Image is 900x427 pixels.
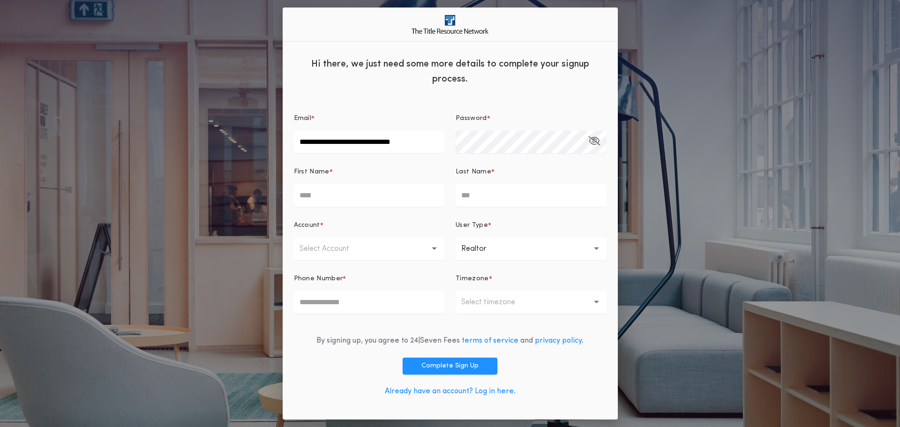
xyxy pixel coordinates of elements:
button: Password* [588,131,600,153]
a: privacy policy. [535,337,584,345]
p: Select Account [300,243,364,255]
p: Last Name [456,167,491,177]
a: Already have an account? Log in here. [385,388,516,395]
p: Phone Number [294,274,343,284]
button: Complete Sign Up [403,358,497,375]
input: Password* [456,131,607,153]
p: First Name [294,167,330,177]
input: Phone Number* [294,291,445,314]
input: First Name* [294,184,445,207]
div: Hi there, we just need some more details to complete your signup process. [283,49,618,91]
p: Password [456,114,487,123]
button: Select timezone [456,291,607,314]
p: User Type [456,221,488,230]
p: Select timezone [461,297,530,308]
div: By signing up, you agree to 24|Seven Fees and [316,335,584,346]
button: Select Account [294,238,445,260]
p: Realtor [461,243,502,255]
button: Realtor [456,238,607,260]
a: terms of service [462,337,518,345]
p: Timezone [456,274,489,284]
img: logo [412,15,488,33]
p: Email [294,114,312,123]
input: Email* [294,131,445,153]
p: Account [294,221,320,230]
input: Last Name* [456,184,607,207]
